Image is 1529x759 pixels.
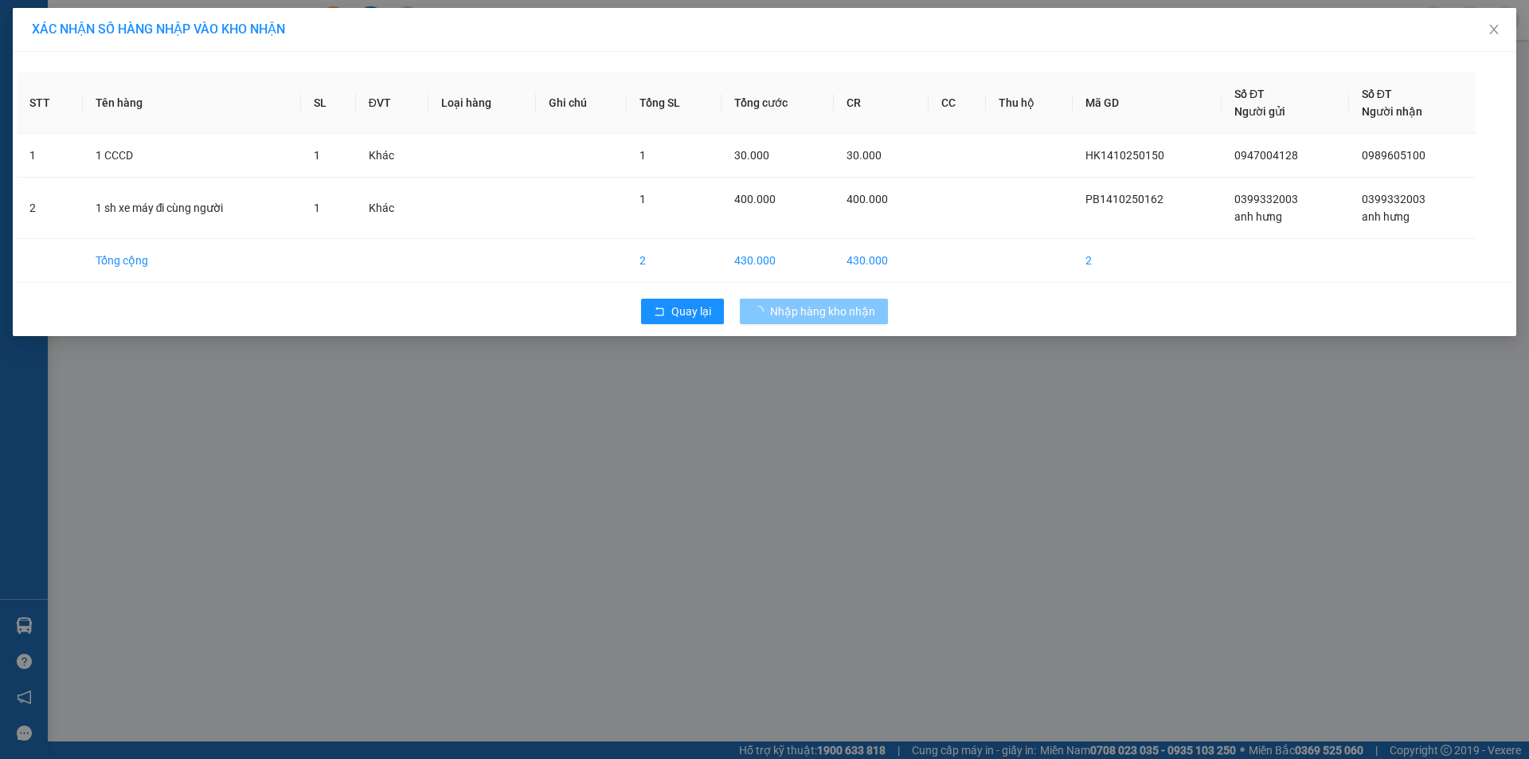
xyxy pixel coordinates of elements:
[654,306,665,319] span: rollback
[641,299,724,324] button: rollbackQuay lại
[1362,210,1410,223] span: anh hưng
[834,239,929,283] td: 430.000
[83,239,302,283] td: Tổng cộng
[1234,149,1298,162] span: 0947004128
[83,134,302,178] td: 1 CCCD
[1234,105,1285,118] span: Người gửi
[847,149,882,162] span: 30.000
[740,299,888,324] button: Nhập hàng kho nhận
[1234,210,1282,223] span: anh hưng
[1234,88,1265,100] span: Số ĐT
[721,239,834,283] td: 430.000
[1073,239,1222,283] td: 2
[770,303,875,320] span: Nhập hàng kho nhận
[1362,149,1425,162] span: 0989605100
[1488,23,1500,36] span: close
[721,72,834,134] th: Tổng cước
[929,72,985,134] th: CC
[314,149,320,162] span: 1
[83,178,302,239] td: 1 sh xe máy đi cùng người
[834,72,929,134] th: CR
[627,239,721,283] td: 2
[734,149,769,162] span: 30.000
[428,72,536,134] th: Loại hàng
[1073,72,1222,134] th: Mã GD
[83,72,302,134] th: Tên hàng
[1362,193,1425,205] span: 0399332003
[17,134,83,178] td: 1
[986,72,1073,134] th: Thu hộ
[1472,8,1516,53] button: Close
[1085,193,1163,205] span: PB1410250162
[17,178,83,239] td: 2
[734,193,776,205] span: 400.000
[639,149,646,162] span: 1
[314,201,320,214] span: 1
[32,22,285,37] span: XÁC NHẬN SỐ HÀNG NHẬP VÀO KHO NHẬN
[301,72,355,134] th: SL
[1085,149,1164,162] span: HK1410250150
[753,306,770,317] span: loading
[1234,193,1298,205] span: 0399332003
[356,72,428,134] th: ĐVT
[671,303,711,320] span: Quay lại
[356,134,428,178] td: Khác
[847,193,888,205] span: 400.000
[639,193,646,205] span: 1
[1362,105,1422,118] span: Người nhận
[356,178,428,239] td: Khác
[536,72,627,134] th: Ghi chú
[627,72,721,134] th: Tổng SL
[1362,88,1392,100] span: Số ĐT
[17,72,83,134] th: STT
